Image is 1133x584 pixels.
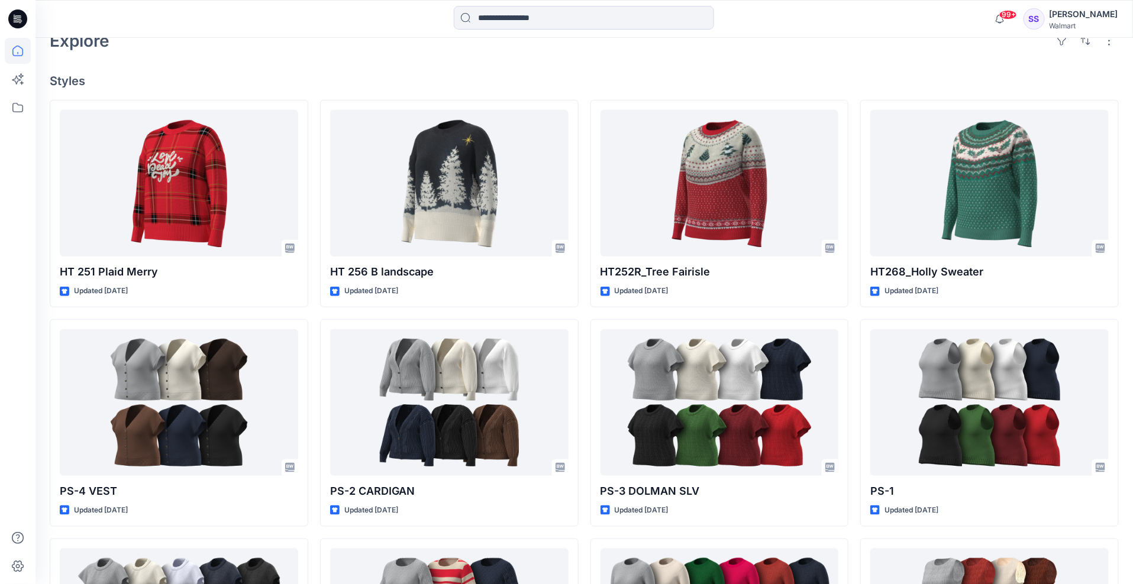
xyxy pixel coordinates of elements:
span: 99+ [999,10,1017,20]
p: PS-3 DOLMAN SLV [601,483,839,499]
p: PS-4 VEST [60,483,298,499]
p: Updated [DATE] [615,285,669,297]
p: PS-2 CARDIGAN [330,483,569,499]
a: HT268_Holly Sweater [870,110,1109,257]
div: SS [1024,8,1045,30]
div: Walmart [1050,21,1118,30]
p: HT252R_Tree Fairisle [601,264,839,280]
a: PS-4 VEST [60,329,298,476]
p: HT 251 Plaid Merry [60,264,298,280]
a: HT252R_Tree Fairisle [601,110,839,257]
h4: Styles [50,74,1119,88]
p: Updated [DATE] [885,285,938,297]
div: [PERSON_NAME] [1050,7,1118,21]
a: PS-3 DOLMAN SLV [601,329,839,476]
p: Updated [DATE] [615,504,669,517]
p: Updated [DATE] [74,285,128,297]
p: PS-1 [870,483,1109,499]
a: HT 251 Plaid Merry [60,110,298,257]
a: PS-2 CARDIGAN [330,329,569,476]
h2: Explore [50,31,109,50]
p: Updated [DATE] [885,504,938,517]
a: HT 256 B landscape [330,110,569,257]
a: PS-1 [870,329,1109,476]
p: Updated [DATE] [74,504,128,517]
p: HT 256 B landscape [330,264,569,280]
p: HT268_Holly Sweater [870,264,1109,280]
p: Updated [DATE] [344,285,398,297]
p: Updated [DATE] [344,504,398,517]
